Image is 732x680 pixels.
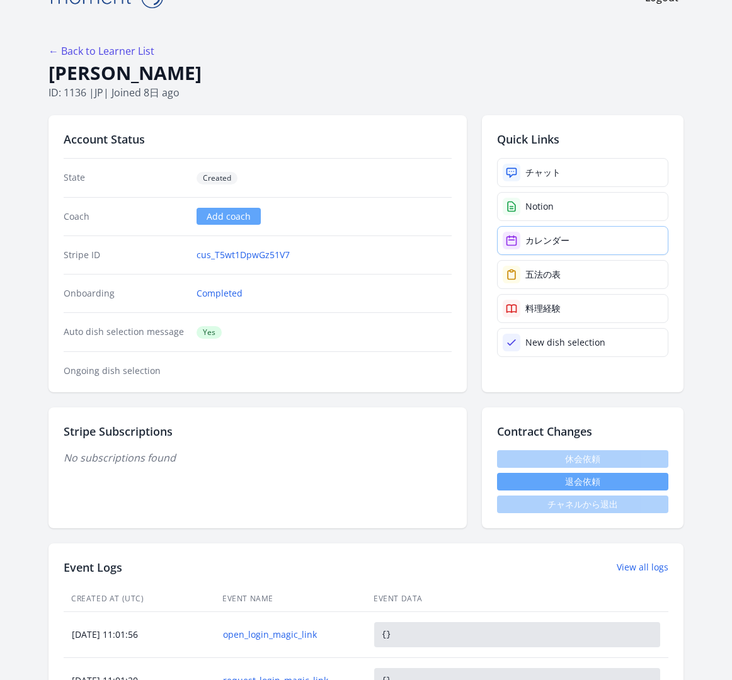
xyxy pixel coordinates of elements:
[64,586,215,612] th: Created At (UTC)
[197,326,222,339] span: Yes
[374,622,660,647] pre: {}
[497,260,668,289] a: 五法の表
[197,172,237,184] span: Created
[497,192,668,221] a: Notion
[497,294,668,323] a: 料理経験
[64,365,186,377] dt: Ongoing dish selection
[525,268,561,281] div: 五法の表
[64,558,122,576] h2: Event Logs
[366,586,668,612] th: Event Data
[525,336,605,349] div: New dish selection
[64,287,186,300] dt: Onboarding
[64,628,214,641] div: [DATE] 11:01:56
[497,450,668,468] span: 休会依頼
[497,328,668,357] a: New dish selection
[64,422,452,440] h2: Stripe Subscriptions
[497,226,668,255] a: カレンダー
[94,86,103,99] span: jp
[64,210,186,223] dt: Coach
[525,166,561,179] div: チャット
[497,496,668,513] span: チャネルから退出
[49,44,154,58] a: ← Back to Learner List
[49,61,683,85] h1: [PERSON_NAME]
[64,326,186,339] dt: Auto dish selection message
[525,234,569,247] div: カレンダー
[64,450,452,465] p: No subscriptions found
[223,628,358,641] a: open_login_magic_link
[64,171,186,184] dt: State
[64,130,452,148] h2: Account Status
[525,302,561,315] div: 料理経験
[215,586,366,612] th: Event Name
[497,422,668,440] h2: Contract Changes
[617,561,668,574] a: View all logs
[497,158,668,187] a: チャット
[197,287,243,300] a: Completed
[49,85,683,100] p: ID: 1136 | | Joined 8日 ago
[64,249,186,261] dt: Stripe ID
[497,130,668,148] h2: Quick Links
[525,200,554,213] div: Notion
[197,249,290,261] a: cus_T5wt1DpwGz51V7
[497,473,668,490] button: 退会依頼
[197,208,261,225] a: Add coach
